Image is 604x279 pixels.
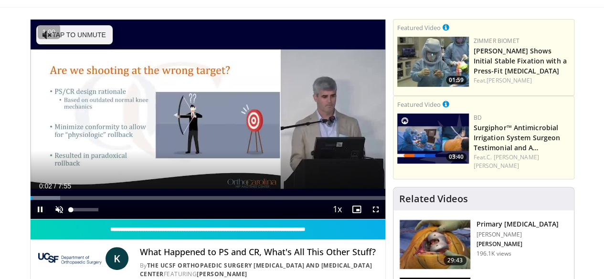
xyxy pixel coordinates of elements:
[347,200,366,219] button: Enable picture-in-picture mode
[399,193,468,205] h4: Related Videos
[446,76,466,84] span: 01:59
[474,153,570,170] div: Feat.
[197,270,247,278] a: [PERSON_NAME]
[106,247,128,270] a: K
[474,76,570,85] div: Feat.
[477,219,559,229] h3: Primary [MEDICAL_DATA]
[474,37,519,45] a: Zimmer Biomet
[31,200,50,219] button: Pause
[140,261,372,278] a: The UCSF Orthopaedic Surgery [MEDICAL_DATA] and [MEDICAL_DATA] Center
[397,114,469,164] a: 03:40
[474,123,561,152] a: Surgiphor™ Antimicrobial Irrigation System Surgeon Testimonial and A…
[31,20,385,219] video-js: Video Player
[328,200,347,219] button: Playback Rate
[487,76,532,84] a: [PERSON_NAME]
[474,46,567,75] a: [PERSON_NAME] Shows Initial Stable Fixation with a Press-Fit [MEDICAL_DATA]
[36,25,113,44] button: Tap to unmute
[397,37,469,87] a: 01:59
[397,114,469,164] img: 70422da6-974a-44ac-bf9d-78c82a89d891.150x105_q85_crop-smart_upscale.jpg
[38,247,102,270] img: The UCSF Orthopaedic Surgery Arthritis and Joint Replacement Center
[31,196,385,200] div: Progress Bar
[397,23,441,32] small: Featured Video
[54,182,56,190] span: /
[397,37,469,87] img: 6bc46ad6-b634-4876-a934-24d4e08d5fac.150x105_q85_crop-smart_upscale.jpg
[474,114,482,122] a: BD
[58,182,71,190] span: 7:55
[477,240,559,248] p: [PERSON_NAME]
[446,153,466,161] span: 03:40
[71,208,98,211] div: Volume Level
[50,200,69,219] button: Unmute
[399,219,568,270] a: 29:43 Primary [MEDICAL_DATA] [PERSON_NAME] [PERSON_NAME] 196.1K views
[397,100,441,109] small: Featured Video
[366,200,385,219] button: Fullscreen
[477,231,559,238] p: [PERSON_NAME]
[39,182,52,190] span: 0:02
[444,256,466,265] span: 29:43
[474,153,539,170] a: C. [PERSON_NAME] [PERSON_NAME]
[140,247,378,258] h4: What Happened to PS and CR, What's All This Other Stuff?
[477,250,511,258] p: 196.1K views
[400,220,470,269] img: 297061_3.png.150x105_q85_crop-smart_upscale.jpg
[140,261,378,279] div: By FEATURING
